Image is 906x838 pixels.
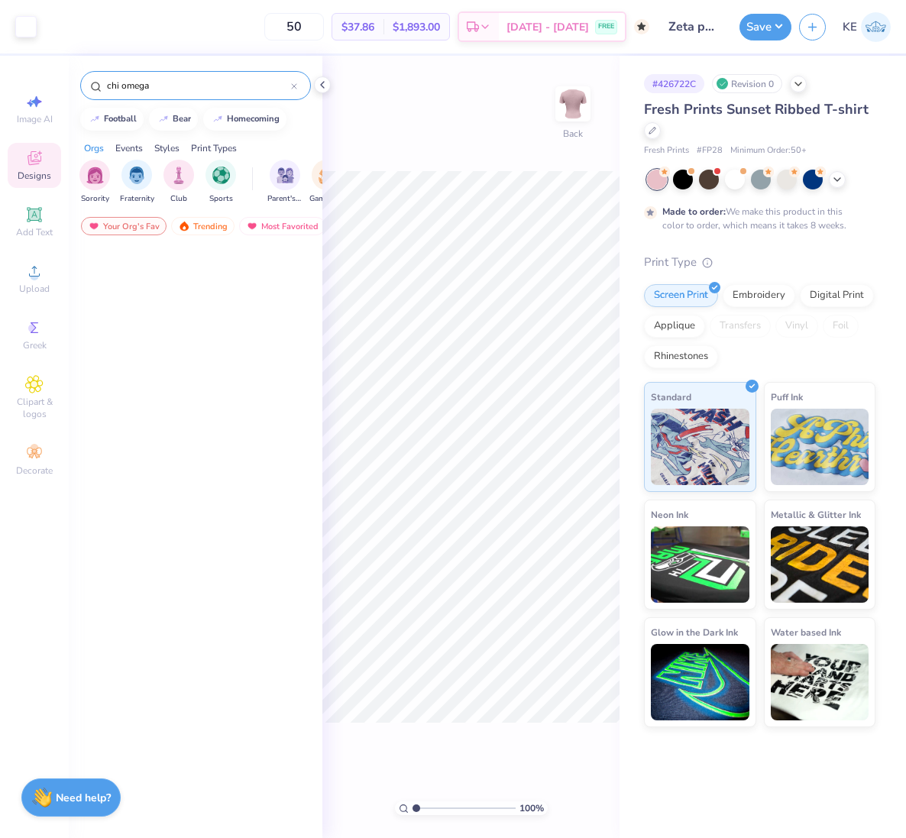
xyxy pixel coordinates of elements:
span: Sorority [81,193,109,205]
span: Add Text [16,226,53,238]
span: Water based Ink [771,624,841,640]
strong: Made to order: [662,205,726,218]
span: Fresh Prints [644,144,689,157]
span: [DATE] - [DATE] [506,19,589,35]
input: Try "Alpha" [105,78,291,93]
img: Metallic & Glitter Ink [771,526,869,603]
span: Parent's Weekend [267,193,303,205]
div: Trending [171,217,235,235]
button: filter button [205,160,236,205]
span: FREE [598,21,614,32]
span: Fresh Prints Sunset Ribbed T-shirt [644,100,869,118]
button: filter button [163,160,194,205]
div: Revision 0 [712,74,782,93]
span: # FP28 [697,144,723,157]
div: Screen Print [644,284,718,307]
span: Decorate [16,464,53,477]
strong: Need help? [56,791,111,805]
div: Applique [644,315,705,338]
button: football [80,108,144,131]
button: filter button [267,160,303,205]
div: Most Favorited [239,217,325,235]
span: Club [170,193,187,205]
img: Puff Ink [771,409,869,485]
span: $1,893.00 [393,19,440,35]
div: Events [115,141,143,155]
span: Glow in the Dark Ink [651,624,738,640]
img: trending.gif [178,221,190,231]
img: Game Day Image [319,167,336,184]
img: Glow in the Dark Ink [651,644,749,720]
div: # 426722C [644,74,704,93]
img: Club Image [170,167,187,184]
span: Sports [209,193,233,205]
button: filter button [120,160,154,205]
span: Upload [19,283,50,295]
span: Designs [18,170,51,182]
span: Greek [23,339,47,351]
div: Transfers [710,315,771,338]
div: Styles [154,141,180,155]
button: homecoming [203,108,286,131]
button: filter button [79,160,110,205]
img: trend_line.gif [89,115,101,124]
div: Digital Print [800,284,874,307]
div: Orgs [84,141,104,155]
button: bear [149,108,198,131]
div: Embroidery [723,284,795,307]
span: Game Day [309,193,345,205]
div: filter for Club [163,160,194,205]
a: KE [843,12,891,42]
img: most_fav.gif [88,221,100,231]
img: Water based Ink [771,644,869,720]
div: football [104,115,137,123]
div: Back [563,127,583,141]
div: Foil [823,315,859,338]
span: Standard [651,389,691,405]
button: filter button [309,160,345,205]
div: bear [173,115,191,123]
div: filter for Parent's Weekend [267,160,303,205]
img: most_fav.gif [246,221,258,231]
div: filter for Game Day [309,160,345,205]
img: trend_line.gif [157,115,170,124]
span: Neon Ink [651,506,688,523]
img: Fraternity Image [128,167,145,184]
div: We make this product in this color to order, which means it takes 8 weeks. [662,205,850,232]
span: 100 % [519,801,544,815]
span: $37.86 [341,19,374,35]
div: Print Type [644,254,875,271]
input: Untitled Design [657,11,732,42]
div: filter for Sports [205,160,236,205]
img: Parent's Weekend Image [277,167,294,184]
button: Save [739,14,791,40]
span: Puff Ink [771,389,803,405]
div: filter for Fraternity [120,160,154,205]
input: – – [264,13,324,40]
div: homecoming [227,115,280,123]
img: Sports Image [212,167,230,184]
div: Print Types [191,141,237,155]
img: Kent Everic Delos Santos [861,12,891,42]
span: Minimum Order: 50 + [730,144,807,157]
div: Rhinestones [644,345,718,368]
span: KE [843,18,857,36]
span: Image AI [17,113,53,125]
img: Standard [651,409,749,485]
div: filter for Sorority [79,160,110,205]
img: Back [558,89,588,119]
div: Vinyl [775,315,818,338]
img: Neon Ink [651,526,749,603]
span: Metallic & Glitter Ink [771,506,861,523]
div: Your Org's Fav [81,217,167,235]
span: Fraternity [120,193,154,205]
img: Sorority Image [86,167,104,184]
img: trend_line.gif [212,115,224,124]
span: Clipart & logos [8,396,61,420]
